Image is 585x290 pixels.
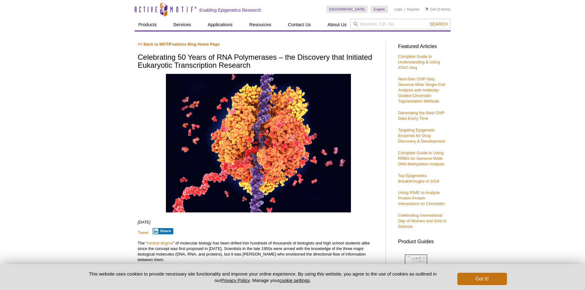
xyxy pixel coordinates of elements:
[457,273,507,285] button: Got it!
[398,173,439,183] a: Top Epigenetics Breakthroughs of 2018
[398,111,444,121] a: Generating the Best ChIP Data Every Time
[153,228,173,234] button: Share
[394,7,402,11] a: Login
[221,278,249,283] a: Privacy Policy
[398,236,447,244] h3: Product Guides
[284,19,315,30] a: Contact Us
[426,6,451,13] li: (0 items)
[398,54,440,70] a: Complete Guide to Understanding & Using ATAC-Seq
[398,190,445,206] a: Using RIME to Analyze Protein-Protein Interactions on Chromatin
[78,271,447,284] p: This website uses cookies to provide necessary site functionality and improve your online experie...
[166,74,351,212] img: RNA Polymerase
[404,6,405,13] li: |
[138,230,149,235] a: Tweet
[398,128,445,143] a: Targeting Epigenetic Enzymes for Drug Discovery & Development
[326,6,368,13] a: [GEOGRAPHIC_DATA]
[398,44,447,49] h3: Featured Articles
[138,240,379,263] p: The “ ” of molecular biology has been drilled into hundreds of thousands of biologists and high s...
[135,19,160,30] a: Products
[398,213,447,229] a: Celebrating International Day of Women and Girls in Science
[279,278,310,283] button: cookie settings
[350,19,451,29] input: Keyword, Cat. No.
[407,7,419,11] a: Register
[204,19,236,30] a: Applications
[138,42,220,46] a: << Back to MOTIFvations Blog Home Page
[430,22,447,26] span: Search
[371,6,388,13] a: English
[398,77,445,103] a: Next-Gen ChIP-Seq: Genome-Wide Single-Cell Analysis with Antibody-Guided Chromatin Tagmentation M...
[324,19,350,30] a: About Us
[138,220,151,224] em: [DATE]
[428,21,449,27] button: Search
[138,53,379,70] h1: Celebrating 50 Years of RNA Polymerases – the Discovery that Initiated Eukaryotic Transcription R...
[170,19,195,30] a: Services
[245,19,275,30] a: Resources
[426,7,436,11] a: Cart
[147,241,173,245] a: central dogma
[398,151,444,166] a: Complete Guide to Using RRBS for Genome-Wide DNA Methylation Analysis
[405,255,427,283] img: Epi_brochure_140604_cover_web_70x200
[426,7,428,10] img: Your Cart
[200,7,261,13] h2: Enabling Epigenetics Research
